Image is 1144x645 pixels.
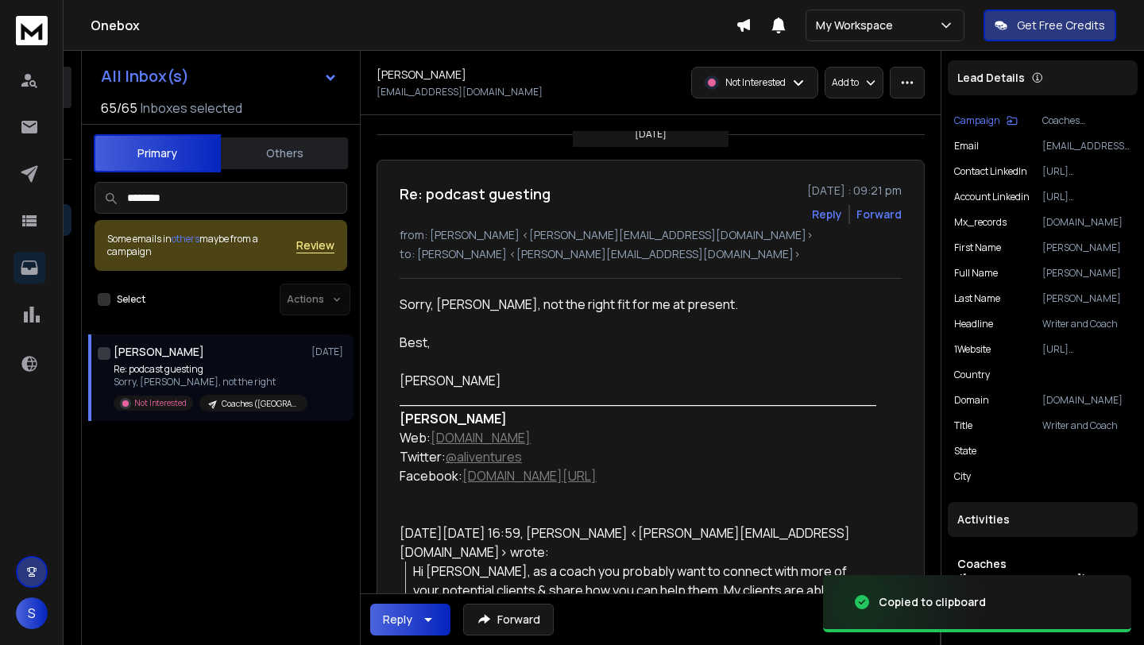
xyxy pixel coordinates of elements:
p: Writer and Coach [1042,419,1131,432]
div: Forward [856,207,902,222]
h1: Coaches ([GEOGRAPHIC_DATA])- Batch #1 [957,556,1128,604]
div: Twitter: [400,447,864,466]
p: City [954,470,971,483]
p: [DATE] [311,346,347,358]
p: [EMAIL_ADDRESS][DOMAIN_NAME] [1042,140,1131,153]
button: S [16,597,48,629]
button: Review [296,238,334,253]
button: Reply [370,604,450,635]
p: to: [PERSON_NAME] <[PERSON_NAME][EMAIL_ADDRESS][DOMAIN_NAME]> [400,246,902,262]
div: [PERSON_NAME] [400,371,864,390]
b: [PERSON_NAME] [400,410,507,427]
p: [URL][DOMAIN_NAME] [1042,191,1131,203]
h1: Re: podcast guesting [400,183,551,205]
p: Domain [954,394,989,407]
p: Campaign [954,114,1000,127]
a: [DOMAIN_NAME] [431,429,531,446]
p: Get Free Credits [1017,17,1105,33]
p: [EMAIL_ADDRESS][DOMAIN_NAME] [377,86,543,98]
h3: Inboxes selected [141,98,242,118]
img: logo [16,16,48,45]
div: Web: [400,428,864,447]
p: from: [PERSON_NAME] <[PERSON_NAME][EMAIL_ADDRESS][DOMAIN_NAME]> [400,227,902,243]
p: State [954,445,976,458]
p: [DOMAIN_NAME] [1042,216,1131,229]
p: Last Name [954,292,1000,305]
p: Lead Details [957,70,1025,86]
div: Best, [400,333,864,352]
p: Writer and Coach [1042,318,1131,330]
p: Country [954,369,990,381]
p: Coaches ([GEOGRAPHIC_DATA])- Batch #1 [222,398,298,410]
p: Sorry, [PERSON_NAME], not the right [114,376,304,388]
p: First Name [954,241,1001,254]
p: [DATE] : 09:21 pm [807,183,902,199]
p: Email [954,140,979,153]
div: Copied to clipboard [879,594,986,610]
p: [PERSON_NAME] [1042,292,1131,305]
button: Others [221,136,348,171]
p: [URL][DOMAIN_NAME] [1042,343,1131,356]
button: Forward [463,604,554,635]
h1: All Inbox(s) [101,68,189,84]
p: mx_records [954,216,1007,229]
h1: Onebox [91,16,736,35]
a: [DOMAIN_NAME][URL] [462,467,597,485]
label: Select [117,293,145,306]
div: [DATE][DATE] 16:59, [PERSON_NAME] <[PERSON_NAME][EMAIL_ADDRESS][DOMAIN_NAME]> wrote: [400,523,864,562]
p: [DOMAIN_NAME] [1042,394,1131,407]
div: Reply [383,612,412,628]
p: Not Interested [134,397,187,409]
div: Facebook: [400,466,864,485]
p: Account Linkedin [954,191,1030,203]
p: Full Name [954,267,998,280]
button: Reply [812,207,842,222]
button: Get Free Credits [984,10,1116,41]
span: others [172,232,199,245]
a: @aliventures [446,448,522,465]
p: [DATE] [635,128,667,141]
div: Sorry, [PERSON_NAME], not the right fit for me at present. [400,295,864,314]
span: 65 / 65 [101,98,137,118]
p: Title [954,419,972,432]
p: [URL][DOMAIN_NAME] [1042,165,1131,178]
p: contact LinkedIn [954,165,1027,178]
div: Activities [948,502,1138,537]
div: _____________________________________________________________ [400,390,864,409]
p: Coaches ([GEOGRAPHIC_DATA])- Batch #1 [1042,114,1131,127]
p: Re: podcast guesting [114,363,304,376]
p: Not Interested [725,76,786,89]
p: [PERSON_NAME] [1042,267,1131,280]
p: Headline [954,318,993,330]
button: All Inbox(s) [88,60,350,92]
p: My Workspace [816,17,899,33]
div: Some emails in maybe from a campaign [107,233,296,258]
button: Primary [94,134,221,172]
p: [PERSON_NAME] [1042,241,1131,254]
h1: [PERSON_NAME] [377,67,466,83]
p: 1Website [954,343,991,356]
p: Add to [832,76,859,89]
h1: [PERSON_NAME] [114,344,204,360]
button: Campaign [954,114,1018,127]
